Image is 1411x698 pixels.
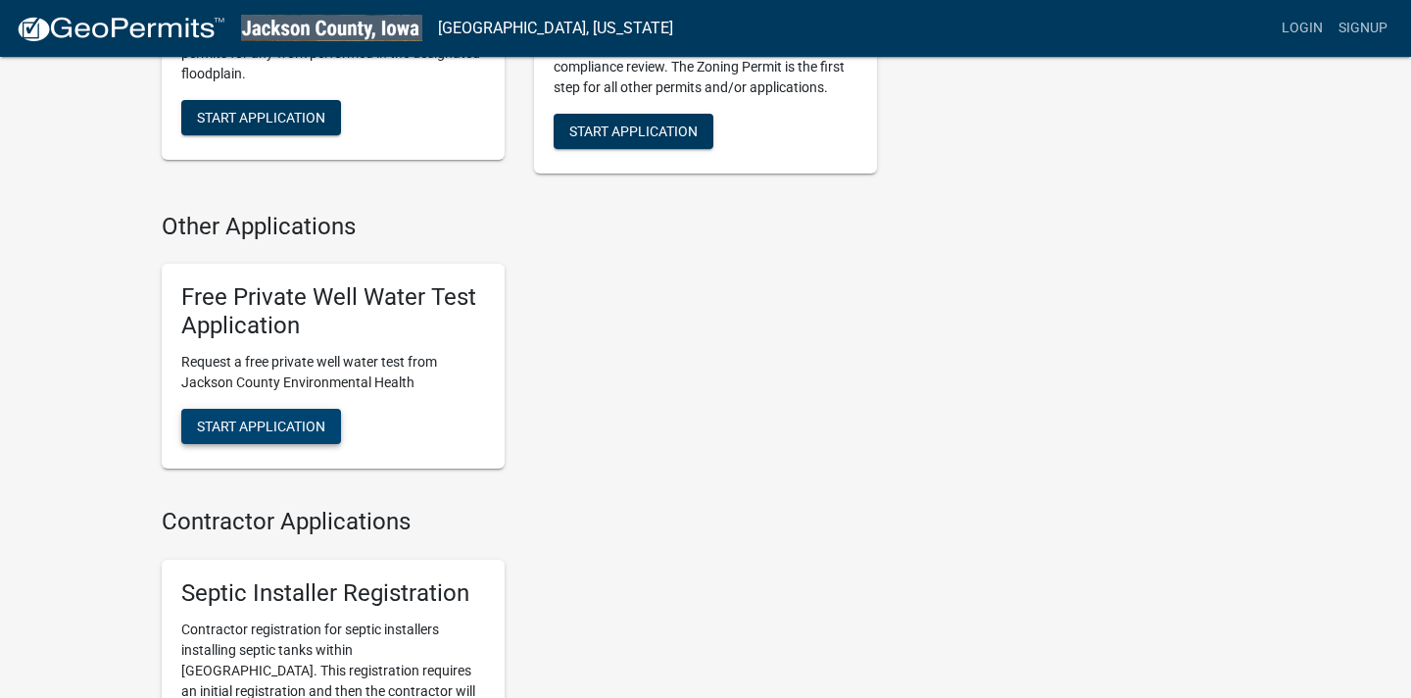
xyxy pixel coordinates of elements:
[1331,10,1395,47] a: Signup
[181,409,341,444] button: Start Application
[197,418,325,433] span: Start Application
[241,15,422,41] img: Jackson County, Iowa
[181,579,485,608] h5: Septic Installer Registration
[1274,10,1331,47] a: Login
[554,114,713,149] button: Start Application
[181,352,485,393] p: Request a free private well water test from Jackson County Environmental Health
[162,213,877,241] h4: Other Applications
[181,100,341,135] button: Start Application
[181,283,485,340] h5: Free Private Well Water Test Application
[162,213,877,484] wm-workflow-list-section: Other Applications
[197,110,325,125] span: Start Application
[438,12,673,45] a: [GEOGRAPHIC_DATA], [US_STATE]
[162,508,877,536] h4: Contractor Applications
[569,123,698,138] span: Start Application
